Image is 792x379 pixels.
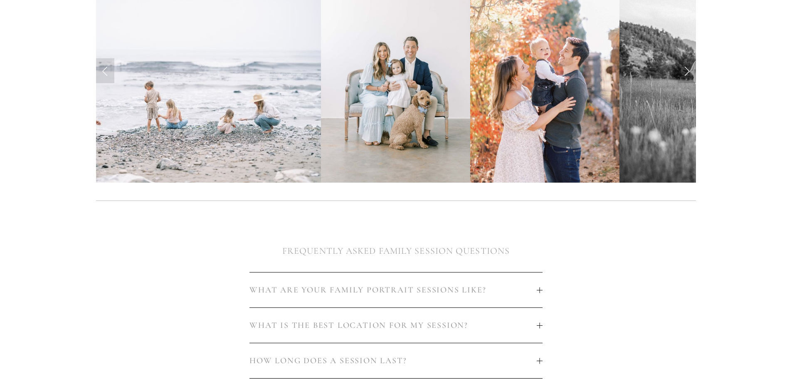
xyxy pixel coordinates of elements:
button: HOW LONG DOES A SESSION LAST? [249,343,542,378]
span: WHAT IS THE BEST LOCATION FOR MY SESSION? [249,320,536,330]
a: Next Slide [678,58,696,83]
span: HOW LONG DOES A SESSION LAST? [249,356,536,366]
button: WHAT IS THE BEST LOCATION FOR MY SESSION? [249,308,542,343]
a: Previous Slide [96,58,114,83]
h2: FREQUENTLY ASKED FAMILY SESSION QUESTIONS [96,244,696,258]
span: WHAT ARE YOUR FAMILY PORTRAIT SESSIONS LIKE? [249,285,536,295]
button: WHAT ARE YOUR FAMILY PORTRAIT SESSIONS LIKE? [249,272,542,307]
